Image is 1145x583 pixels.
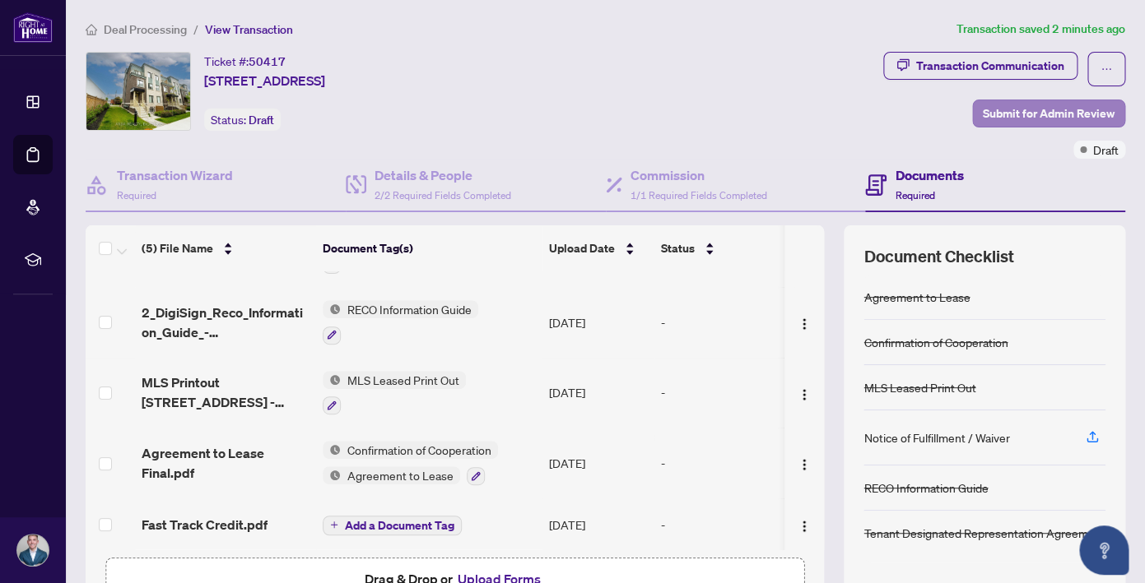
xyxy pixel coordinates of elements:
[142,303,310,342] span: 2_DigiSign_Reco_Information_Guide_-_RECO_Forms.pdf
[341,441,498,459] span: Confirmation of Cooperation
[631,189,767,201] span: 1/1 Required Fields Completed
[798,458,811,471] img: Logo
[661,383,788,401] div: -
[542,287,654,358] td: [DATE]
[661,516,788,534] div: -
[1093,141,1119,159] span: Draft
[117,189,156,201] span: Required
[863,288,970,306] div: Agreement to Lease
[142,372,310,412] span: MLS Printout [STREET_ADDRESS] - [DATE].pdf
[142,515,268,534] span: Fast Track Credit.pdf
[1101,63,1112,75] span: ellipsis
[142,239,213,257] span: (5) File Name
[86,24,97,35] span: home
[1079,525,1129,575] button: Open asap
[542,428,654,498] td: [DATE]
[549,239,615,257] span: Upload Date
[863,245,1013,268] span: Document Checklist
[323,516,462,535] button: Add a Document Tag
[17,534,49,566] img: Profile Icon
[791,309,817,335] button: Logo
[135,225,316,271] th: (5) File Name
[983,100,1115,127] span: Submit for Admin Review
[204,71,325,90] span: [STREET_ADDRESS]
[863,428,1009,447] div: Notice of Fulfillment / Waiver
[654,225,794,271] th: Status
[972,99,1125,127] button: Submit for Admin Review
[661,454,788,472] div: -
[661,313,788,331] div: -
[316,225,542,271] th: Document Tag(s)
[323,300,341,318] img: Status Icon
[341,466,460,484] span: Agreement to Lease
[542,498,654,551] td: [DATE]
[791,511,817,538] button: Logo
[104,22,187,37] span: Deal Processing
[323,466,341,484] img: Status Icon
[791,379,817,405] button: Logo
[117,165,233,185] h4: Transaction Wizard
[863,333,1008,351] div: Confirmation of Cooperation
[791,450,817,476] button: Logo
[956,20,1125,39] article: Transaction saved 2 minutes ago
[542,225,654,271] th: Upload Date
[661,239,695,257] span: Status
[323,441,341,459] img: Status Icon
[375,189,511,201] span: 2/2 Required Fields Completed
[345,520,454,531] span: Add a Document Tag
[883,52,1078,80] button: Transaction Communication
[895,189,934,201] span: Required
[798,520,811,533] img: Logo
[341,300,478,318] span: RECO Information Guide
[341,371,466,389] span: MLS Leased Print Out
[798,317,811,331] img: Logo
[204,52,286,71] div: Ticket #:
[323,514,462,535] button: Add a Document Tag
[142,443,310,483] span: Agreement to Lease Final.pdf
[863,524,1105,542] div: Tenant Designated Representation Agreement
[863,378,975,396] div: MLS Leased Print Out
[249,113,274,127] span: Draft
[323,371,466,415] button: Status IconMLS Leased Print Out
[375,165,511,185] h4: Details & People
[13,12,53,43] img: logo
[863,479,988,497] div: RECO Information Guide
[542,358,654,428] td: [DATE]
[798,388,811,401] img: Logo
[249,54,286,69] span: 50417
[895,165,963,185] h4: Documents
[631,165,767,185] h4: Commission
[916,53,1064,79] div: Transaction Communication
[193,20,198,39] li: /
[323,371,341,389] img: Status Icon
[323,300,478,345] button: Status IconRECO Information Guide
[86,53,190,130] img: IMG-W12333280_1.jpg
[323,441,498,485] button: Status IconConfirmation of CooperationStatus IconAgreement to Lease
[204,109,281,131] div: Status:
[330,521,338,529] span: plus
[205,22,293,37] span: View Transaction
